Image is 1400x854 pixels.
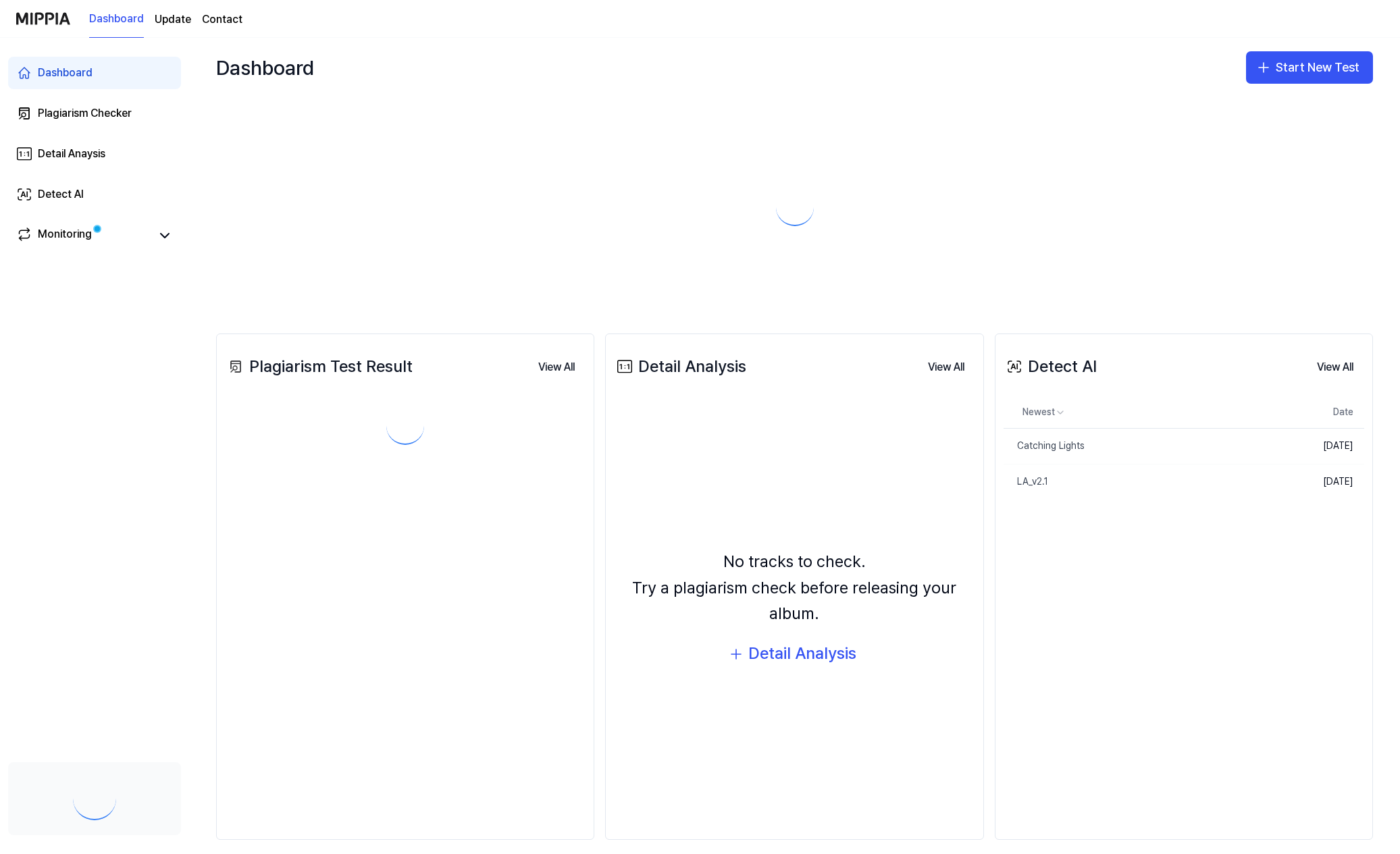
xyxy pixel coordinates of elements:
[527,354,586,381] button: View All
[89,1,144,38] a: Dashboard
[1004,475,1048,489] div: LA_v2.1
[38,146,105,162] div: Detail Anaysis
[614,549,975,626] div: No tracks to check. Try a plagiarism check before releasing your album.
[8,97,181,130] a: Plagiarism Checker
[8,178,181,211] a: Detect AI
[1004,354,1097,379] div: Detect AI
[917,354,975,381] button: View All
[38,226,92,245] div: Monitoring
[1004,429,1286,464] a: Catching Lights
[1286,464,1364,499] td: [DATE]
[719,638,870,670] button: Detail Analysis
[1004,439,1085,453] div: Catching Lights
[1306,354,1364,381] button: View All
[917,352,975,381] a: View All
[155,11,191,28] a: Update
[38,186,84,203] div: Detect AI
[38,105,132,122] div: Plagiarism Checker
[1286,429,1364,464] td: [DATE]
[614,354,746,379] div: Detail Analysis
[1286,396,1364,429] th: Date
[527,352,586,381] a: View All
[38,65,93,81] div: Dashboard
[748,641,856,666] div: Detail Analysis
[1306,352,1364,381] a: View All
[1004,464,1286,500] a: LA_v2.1
[1246,51,1373,84] button: Start New Test
[8,138,181,170] a: Detail Anaysis
[16,226,151,245] a: Monitoring
[8,57,181,89] a: Dashboard
[225,354,413,379] div: Plagiarism Test Result
[216,51,314,84] div: Dashboard
[202,11,242,28] a: Contact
